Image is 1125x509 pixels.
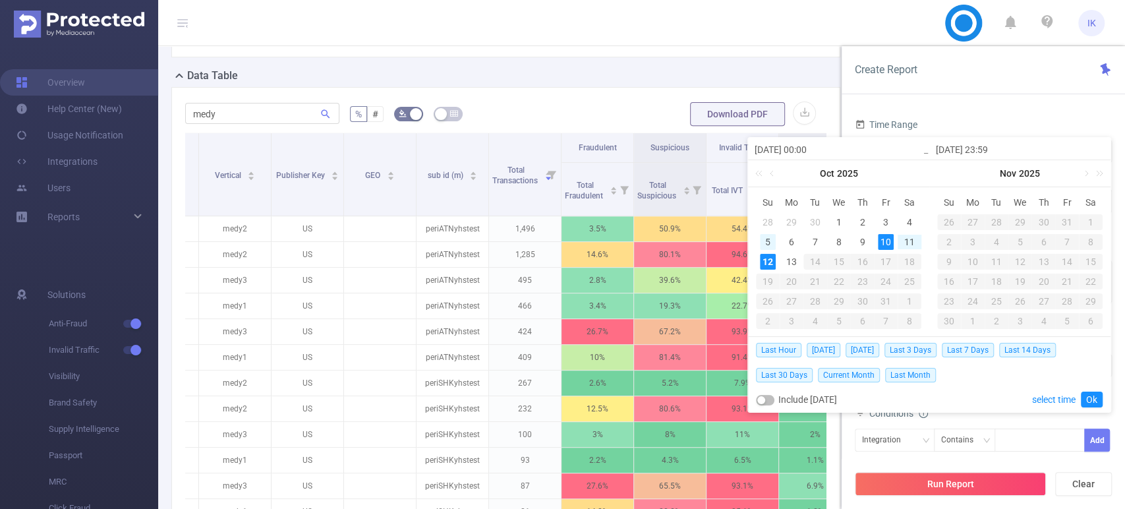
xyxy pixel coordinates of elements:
[1079,193,1103,212] th: Sat
[961,252,985,272] td: November 10, 2025
[850,272,874,291] td: October 23, 2025
[1055,291,1079,311] td: November 28, 2025
[898,311,921,331] td: November 8, 2025
[985,214,1008,230] div: 28
[49,363,158,390] span: Visibility
[683,185,691,193] div: Sort
[807,234,823,250] div: 7
[1055,252,1079,272] td: November 14, 2025
[937,193,961,212] th: Sun
[985,313,1008,329] div: 2
[579,143,617,152] span: Fraudulent
[1079,291,1103,311] td: November 29, 2025
[985,291,1008,311] td: November 25, 2025
[1008,311,1032,331] td: December 3, 2025
[780,313,803,329] div: 3
[827,311,851,331] td: November 5, 2025
[961,291,985,311] td: November 24, 2025
[937,272,961,291] td: November 16, 2025
[874,193,898,212] th: Fri
[827,274,851,289] div: 22
[562,293,633,318] p: 3.4%
[1031,252,1055,272] td: November 13, 2025
[937,313,961,329] div: 30
[489,242,561,267] p: 1,285
[874,313,898,329] div: 7
[898,232,921,252] td: October 11, 2025
[1055,472,1112,496] button: Clear
[489,268,561,293] p: 495
[1031,274,1055,289] div: 20
[331,169,339,177] div: Sort
[961,254,985,270] div: 10
[1055,311,1079,331] td: December 5, 2025
[961,293,985,309] div: 24
[1008,291,1032,311] td: November 26, 2025
[985,254,1008,270] div: 11
[898,193,921,212] th: Sat
[780,293,803,309] div: 27
[199,293,271,318] p: medy1
[399,109,407,117] i: icon: bg-colors
[827,272,851,291] td: October 22, 2025
[937,291,961,311] td: November 23, 2025
[1079,274,1103,289] div: 22
[985,272,1008,291] td: November 18, 2025
[1055,274,1079,289] div: 21
[961,193,985,212] th: Mon
[1031,212,1055,232] td: October 30, 2025
[850,293,874,309] div: 30
[898,254,921,270] div: 18
[937,234,961,250] div: 2
[937,212,961,232] td: October 26, 2025
[683,189,690,193] i: icon: caret-down
[961,274,985,289] div: 17
[276,171,327,180] span: Publisher Key
[874,291,898,311] td: October 31, 2025
[565,181,605,200] span: Total Fraudulent
[14,11,144,38] img: Protected Media
[1008,196,1032,208] span: We
[756,291,780,311] td: October 26, 2025
[803,272,827,291] td: October 21, 2025
[827,232,851,252] td: October 8, 2025
[874,311,898,331] td: November 7, 2025
[760,214,776,230] div: 28
[199,268,271,293] p: medy3
[854,234,870,250] div: 9
[827,313,851,329] div: 5
[830,214,846,230] div: 1
[489,216,561,241] p: 1,496
[803,212,827,232] td: September 30, 2025
[1008,274,1032,289] div: 19
[1031,232,1055,252] td: November 6, 2025
[827,252,851,272] td: October 15, 2025
[756,252,780,272] td: October 12, 2025
[803,311,827,331] td: November 4, 2025
[830,234,846,250] div: 8
[937,214,961,230] div: 26
[874,252,898,272] td: October 17, 2025
[803,196,827,208] span: Tu
[387,169,395,177] div: Sort
[803,193,827,212] th: Tue
[874,254,898,270] div: 17
[634,216,706,241] p: 50.9%
[707,293,778,318] p: 22.7%
[756,293,780,309] div: 26
[803,313,827,329] div: 4
[199,216,271,241] p: medy2
[707,268,778,293] p: 42.4%
[784,254,799,270] div: 13
[492,165,540,185] span: Total Transactions
[1008,272,1032,291] td: November 19, 2025
[756,193,780,212] th: Sun
[850,274,874,289] div: 23
[199,242,271,267] p: medy2
[16,69,85,96] a: Overview
[850,196,874,208] span: Th
[1079,252,1103,272] td: November 15, 2025
[1008,212,1032,232] td: October 29, 2025
[1008,313,1032,329] div: 3
[961,196,985,208] span: Mo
